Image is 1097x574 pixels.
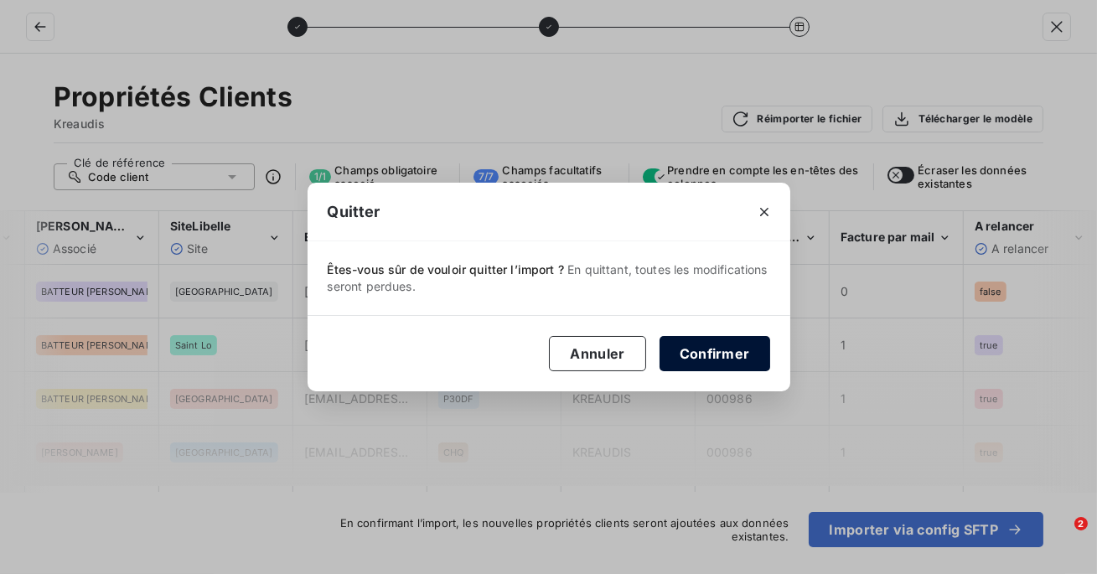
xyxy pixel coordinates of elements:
[549,336,645,371] button: Annuler
[660,336,770,371] button: Confirmer
[328,200,380,223] span: Quitter
[308,241,790,315] span: Êtes-vous sûr de vouloir quitter l’import ?
[1074,517,1088,530] span: 2
[1040,517,1080,557] iframe: Intercom live chat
